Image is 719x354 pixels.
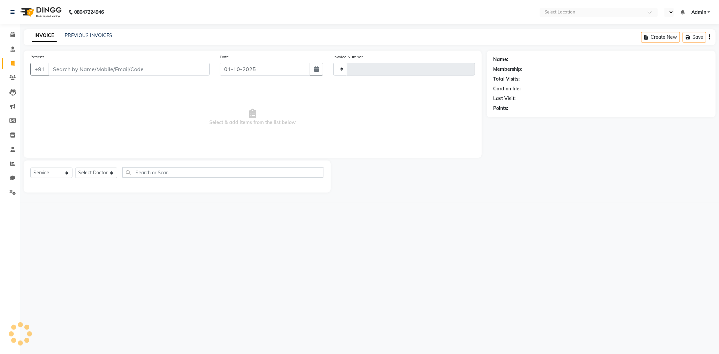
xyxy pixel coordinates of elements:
[641,32,680,42] button: Create New
[220,54,229,60] label: Date
[49,63,210,76] input: Search by Name/Mobile/Email/Code
[544,9,575,16] div: Select Location
[30,84,475,151] span: Select & add items from the list below
[683,32,706,42] button: Save
[333,54,363,60] label: Invoice Number
[691,9,706,16] span: Admin
[493,66,523,73] div: Membership:
[30,54,44,60] label: Patient
[30,63,49,76] button: +91
[122,167,324,178] input: Search or Scan
[493,56,509,63] div: Name:
[65,32,112,38] a: PREVIOUS INVOICES
[32,30,57,42] a: INVOICE
[493,105,509,112] div: Points:
[493,85,521,92] div: Card on file:
[17,3,63,22] img: logo
[74,3,104,22] b: 08047224946
[493,76,520,83] div: Total Visits:
[493,95,516,102] div: Last Visit:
